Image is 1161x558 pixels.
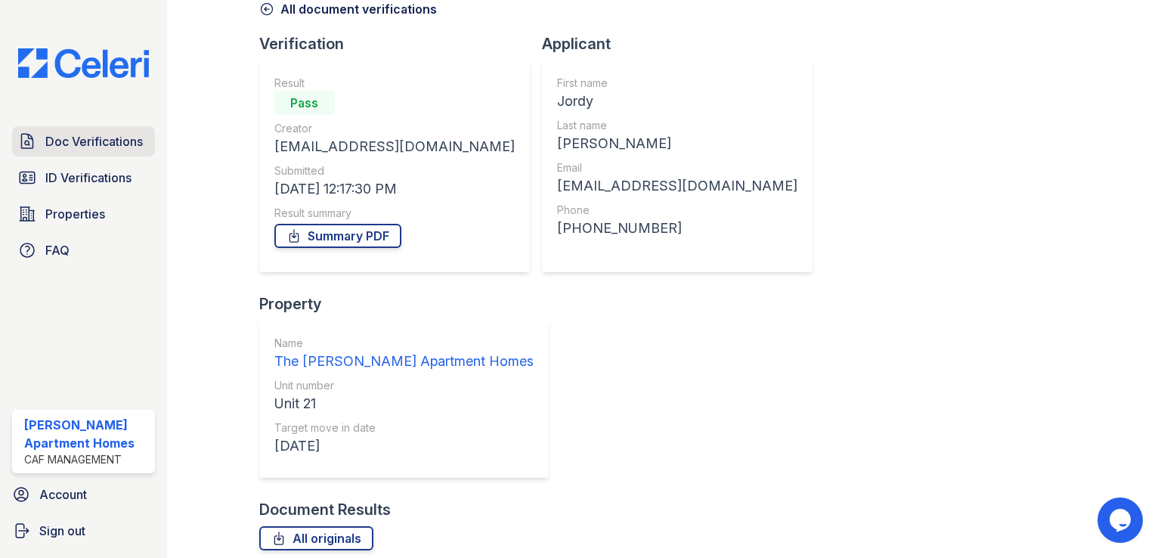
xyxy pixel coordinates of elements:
span: ID Verifications [45,169,132,187]
div: [EMAIL_ADDRESS][DOMAIN_NAME] [557,175,797,197]
a: FAQ [12,235,155,265]
div: Unit 21 [274,393,534,414]
div: [PERSON_NAME] Apartment Homes [24,416,149,452]
a: Summary PDF [274,224,401,248]
div: [PHONE_NUMBER] [557,218,797,239]
div: Result summary [274,206,515,221]
div: Unit number [274,378,534,393]
a: Name The [PERSON_NAME] Apartment Homes [274,336,534,372]
a: Sign out [6,516,161,546]
div: Phone [557,203,797,218]
div: [EMAIL_ADDRESS][DOMAIN_NAME] [274,136,515,157]
div: Last name [557,118,797,133]
div: Applicant [542,33,825,54]
a: All originals [259,526,373,550]
iframe: chat widget [1098,498,1146,543]
div: Pass [274,91,335,115]
div: [PERSON_NAME] [557,133,797,154]
div: Document Results [259,499,391,520]
div: Property [259,293,561,315]
div: First name [557,76,797,91]
div: [DATE] 12:17:30 PM [274,178,515,200]
div: Jordy [557,91,797,112]
span: Properties [45,205,105,223]
a: Account [6,479,161,510]
div: Name [274,336,534,351]
span: Sign out [39,522,85,540]
div: Verification [259,33,542,54]
a: ID Verifications [12,163,155,193]
div: Creator [274,121,515,136]
div: [DATE] [274,436,534,457]
span: Doc Verifications [45,132,143,150]
div: Email [557,160,797,175]
div: The [PERSON_NAME] Apartment Homes [274,351,534,372]
a: Properties [12,199,155,229]
img: CE_Logo_Blue-a8612792a0a2168367f1c8372b55b34899dd931a85d93a1a3d3e32e68fde9ad4.png [6,48,161,78]
a: Doc Verifications [12,126,155,157]
span: FAQ [45,241,70,259]
div: CAF Management [24,452,149,467]
div: Result [274,76,515,91]
div: Submitted [274,163,515,178]
div: Target move in date [274,420,534,436]
span: Account [39,485,87,504]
